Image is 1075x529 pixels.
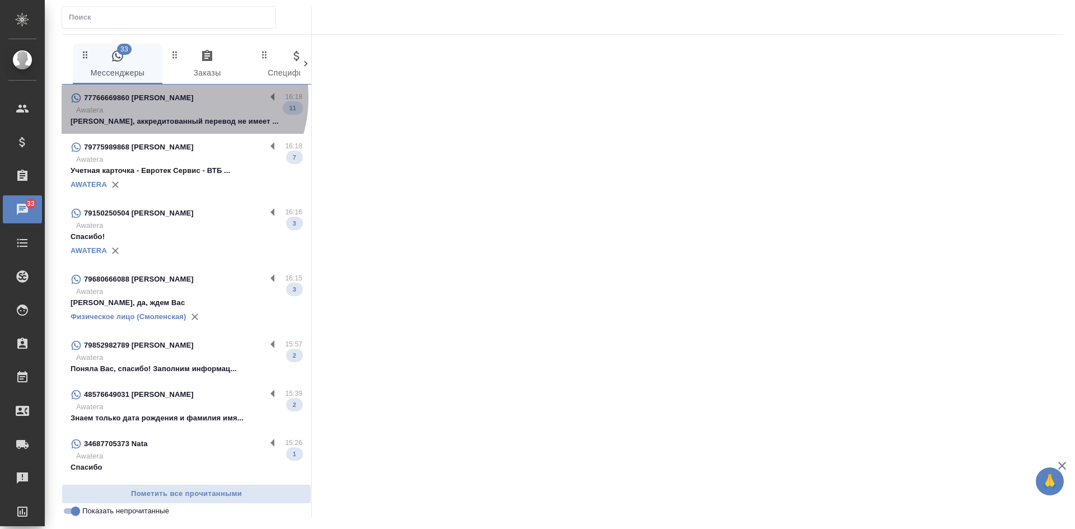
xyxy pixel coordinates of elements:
p: 15:39 [285,388,302,399]
p: 79775989868 [PERSON_NAME] [84,142,194,153]
div: 48576649031 [PERSON_NAME]15:39AwateraЗнаем только дата рождения и фамилия имя...2 [62,381,311,430]
p: 15:57 [285,339,302,350]
div: 79680666088 [PERSON_NAME]16:15Awatera[PERSON_NAME], да, ждем Вас3Физическое лицо (Смоленская) [62,266,311,332]
span: 2 [286,399,303,410]
a: 33 [3,195,42,223]
p: Учетная карточка - Евротек Сервис - ВТБ ... [71,165,302,176]
span: 3 [286,284,303,295]
p: 15:26 [285,437,302,448]
p: Спасибо [71,462,302,473]
svg: Зажми и перетащи, чтобы поменять порядок вкладок [259,49,270,60]
button: Удалить привязку [107,176,124,193]
a: AWATERA [71,180,107,189]
p: Спасибо! [71,231,302,242]
p: 79852982789 [PERSON_NAME] [84,340,194,351]
span: Спецификации [259,49,335,80]
span: Пометить все прочитанными [68,488,305,500]
button: 🙏 [1036,467,1064,495]
p: Awatera [76,286,302,297]
p: 16:16 [285,207,302,218]
p: Awatera [76,401,302,413]
a: AWATERA [71,246,107,255]
p: Awatera [76,352,302,363]
span: Показать непрочитанные [82,505,169,517]
span: 1 [286,448,303,460]
p: Поняла Вас, спасибо! Заполним информац... [71,363,302,374]
span: Мессенджеры [80,49,156,80]
span: 🙏 [1040,470,1059,493]
div: 79852982789 [PERSON_NAME]15:57AwateraПоняла Вас, спасибо! Заполним информац...2 [62,332,311,381]
p: 34687705373 Nata [84,438,148,450]
p: [PERSON_NAME], да, ждем Вас [71,297,302,308]
span: 3 [286,218,303,229]
p: Awatera [76,154,302,165]
div: 77766669860 [PERSON_NAME]16:18Awatera[PERSON_NAME], аккредитованный перевод не имеет ...11 [62,85,311,134]
p: 79680666088 [PERSON_NAME] [84,274,194,285]
p: 16:15 [285,273,302,284]
button: Удалить привязку [186,308,203,325]
a: Физическое лицо (Смоленская) [71,312,186,321]
p: 16:18 [285,141,302,152]
p: [PERSON_NAME], аккредитованный перевод не имеет ... [71,116,302,127]
p: Знаем только дата рождения и фамилия имя... [71,413,302,424]
p: 79150250504 [PERSON_NAME] [84,208,194,219]
p: Awatera [76,451,302,462]
p: 48576649031 [PERSON_NAME] [84,389,194,400]
div: 34687705373 Nata15:26AwateraСпасибо1 [62,430,311,480]
button: Удалить привязку [107,242,124,259]
span: 7 [286,152,303,163]
input: Поиск [69,10,275,25]
span: 33 [117,44,132,55]
p: 77766669860 [PERSON_NAME] [84,92,194,104]
p: Awatera [76,220,302,231]
span: 2 [286,350,303,361]
div: 79150250504 [PERSON_NAME]16:16AwateraСпасибо!3AWATERA [62,200,311,266]
span: Заказы [169,49,245,80]
span: 11 [283,102,303,114]
button: Пометить все прочитанными [62,484,311,504]
p: Awatera [76,105,302,116]
span: 33 [20,198,41,209]
p: 16:18 [285,91,302,102]
div: 79775989868 [PERSON_NAME]16:18AwateraУчетная карточка - Евротек Сервис - ВТБ ...7AWATERA [62,134,311,200]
